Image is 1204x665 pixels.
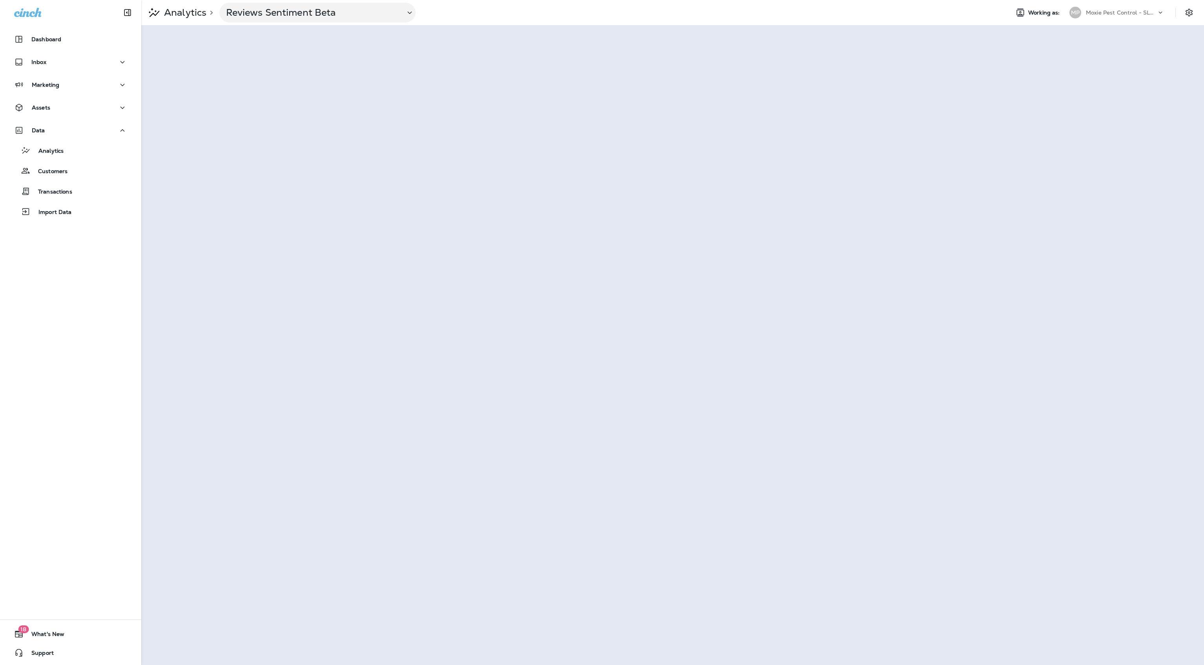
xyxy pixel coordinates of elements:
[8,100,133,115] button: Assets
[1069,7,1081,18] div: MP
[32,82,59,88] p: Marketing
[18,625,29,633] span: 18
[226,7,399,18] p: Reviews Sentiment Beta
[31,148,64,155] p: Analytics
[30,168,67,175] p: Customers
[30,188,72,196] p: Transactions
[8,142,133,159] button: Analytics
[1182,5,1196,20] button: Settings
[206,9,213,16] p: >
[8,122,133,138] button: Data
[117,5,139,20] button: Collapse Sidebar
[31,36,61,42] p: Dashboard
[32,127,45,133] p: Data
[8,203,133,220] button: Import Data
[24,650,54,659] span: Support
[1028,9,1062,16] span: Working as:
[8,183,133,199] button: Transactions
[8,626,133,642] button: 18What's New
[31,59,46,65] p: Inbox
[1086,9,1157,16] p: Moxie Pest Control - SLC STG PHL
[141,25,1204,665] iframe: To enrich screen reader interactions, please activate Accessibility in Grammarly extension settings
[8,645,133,661] button: Support
[8,77,133,93] button: Marketing
[31,209,72,216] p: Import Data
[8,54,133,70] button: Inbox
[24,631,64,640] span: What's New
[32,104,50,111] p: Assets
[8,163,133,179] button: Customers
[8,31,133,47] button: Dashboard
[161,7,206,18] p: Analytics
